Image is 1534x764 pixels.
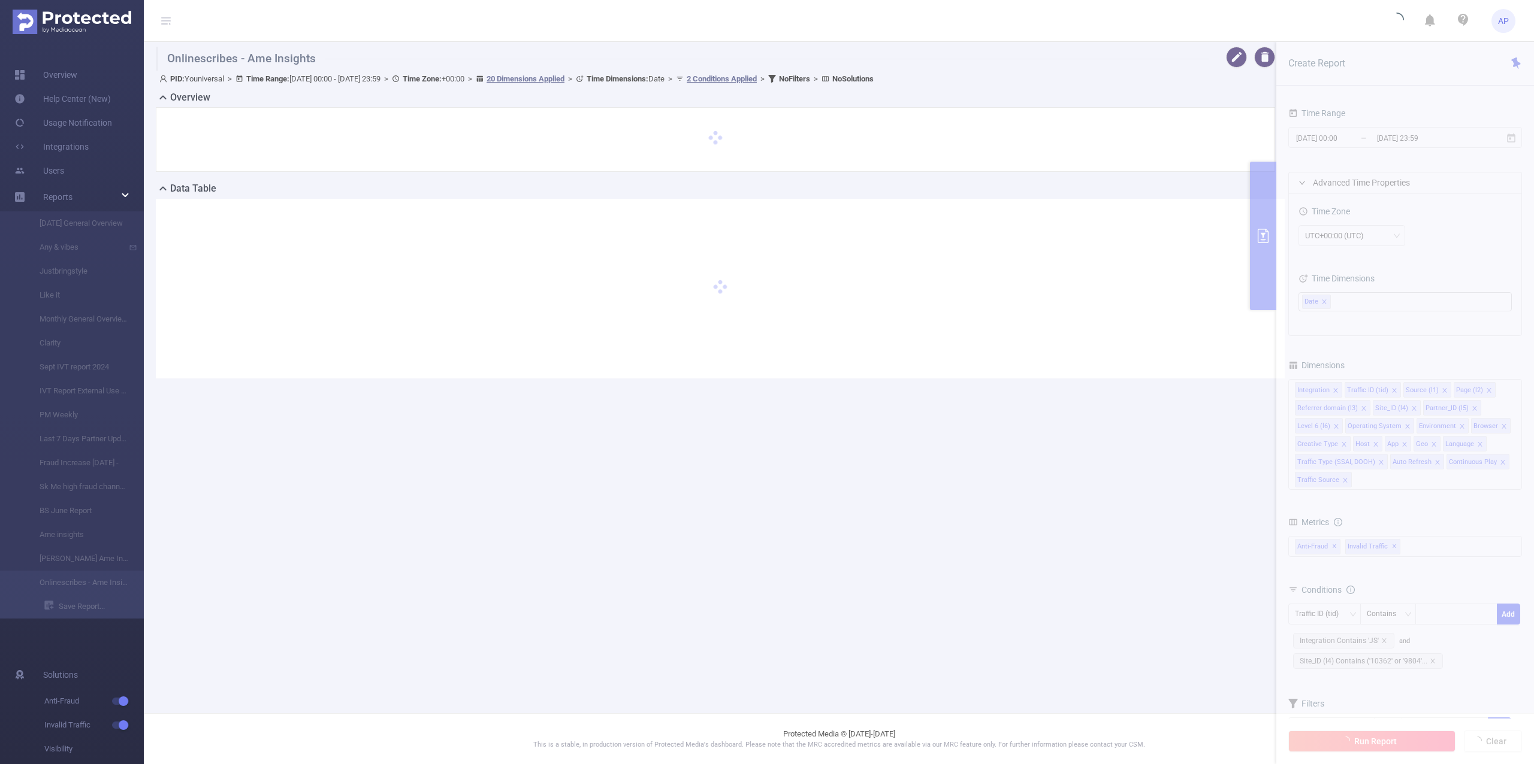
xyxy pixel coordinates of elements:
span: > [665,74,676,83]
a: Integrations [14,135,89,159]
span: Solutions [43,663,78,687]
b: No Solutions [832,74,874,83]
i: icon: user [159,75,170,83]
h2: Overview [170,90,210,105]
u: 20 Dimensions Applied [487,74,564,83]
h1: Onlinescribes - Ame Insights [156,47,1209,71]
span: > [564,74,576,83]
a: Usage Notification [14,111,112,135]
a: Overview [14,63,77,87]
span: Invalid Traffic [44,713,144,737]
span: AP [1498,9,1509,33]
h2: Data Table [170,181,216,196]
b: No Filters [779,74,810,83]
b: PID: [170,74,185,83]
footer: Protected Media © [DATE]-[DATE] [144,713,1534,764]
p: This is a stable, in production version of Protected Media's dashboard. Please note that the MRC ... [174,740,1504,750]
span: > [757,74,768,83]
span: Anti-Fraud [44,689,144,713]
i: icon: loading [1390,13,1404,29]
img: Protected Media [13,10,131,34]
span: > [224,74,235,83]
a: Help Center (New) [14,87,111,111]
span: > [381,74,392,83]
span: Visibility [44,737,144,761]
b: Time Dimensions : [587,74,648,83]
span: Reports [43,192,73,202]
span: > [810,74,822,83]
span: > [464,74,476,83]
u: 2 Conditions Applied [687,74,757,83]
b: Time Zone: [403,74,442,83]
a: Users [14,159,64,183]
span: Date [587,74,665,83]
b: Time Range: [246,74,289,83]
a: Reports [43,185,73,209]
span: Youniversal [DATE] 00:00 - [DATE] 23:59 +00:00 [159,74,874,83]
